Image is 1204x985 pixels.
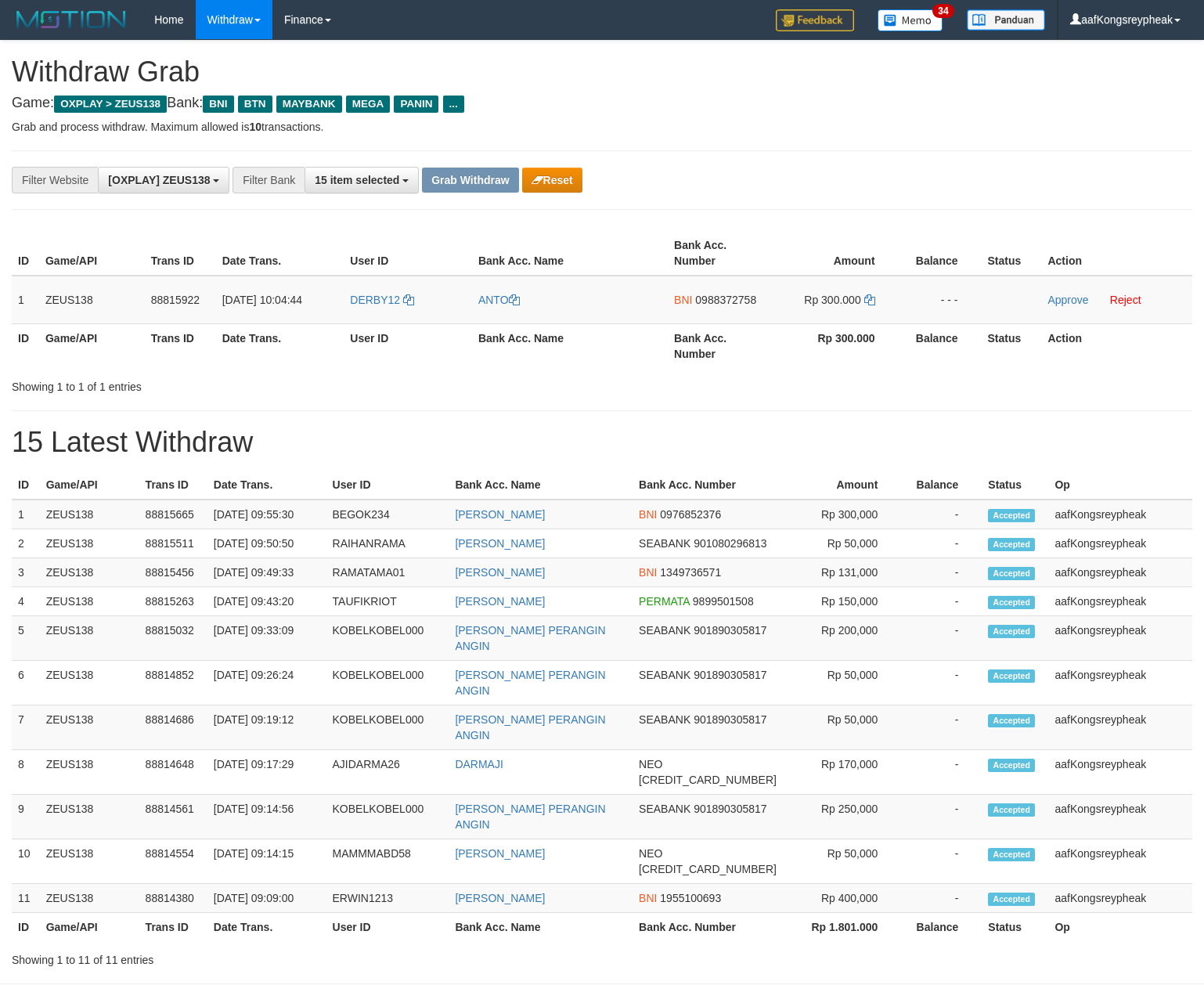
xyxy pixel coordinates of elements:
th: Rp 1.801.000 [783,913,901,942]
span: BNI [203,96,233,113]
td: 1 [12,276,39,324]
td: [DATE] 09:33:09 [207,616,326,661]
img: panduan.png [967,9,1045,31]
span: PANIN [394,96,438,113]
td: BEGOK234 [326,500,449,529]
td: 88815263 [139,587,207,616]
td: - [901,616,982,661]
td: - [901,587,982,616]
td: ZEUS138 [40,587,139,616]
span: [OXPLAY] ZEUS138 [108,174,210,186]
th: Bank Acc. Name [472,231,668,276]
th: Bank Acc. Name [449,913,633,942]
th: Date Trans. [207,913,326,942]
td: 88814686 [139,705,207,750]
th: User ID [326,913,449,942]
span: Accepted [988,803,1035,817]
a: [PERSON_NAME] [455,892,545,904]
th: Game/API [39,323,145,368]
td: RAIHANRAMA [326,529,449,558]
span: Accepted [988,848,1035,861]
span: OXPLAY > ZEUS138 [54,96,167,113]
img: Feedback.jpg [776,9,854,31]
td: 88814852 [139,661,207,705]
td: - [901,884,982,913]
th: Trans ID [139,913,207,942]
span: Accepted [988,625,1035,638]
h1: Withdraw Grab [12,56,1192,88]
th: Action [1041,323,1192,368]
th: Balance [899,231,982,276]
td: 8 [12,750,40,795]
span: Copy 9899501508 to clipboard [693,595,754,608]
td: ZEUS138 [40,661,139,705]
td: - [901,705,982,750]
td: 3 [12,558,40,587]
span: MAYBANK [276,96,342,113]
th: ID [12,231,39,276]
span: MEGA [346,96,391,113]
button: [OXPLAY] ZEUS138 [98,167,229,193]
a: Reject [1110,294,1141,306]
td: Rp 50,000 [783,529,901,558]
a: [PERSON_NAME] [455,566,545,579]
button: Grab Withdraw [422,168,518,193]
span: BTN [238,96,272,113]
th: Amount [783,471,901,500]
td: aafKongsreypheak [1048,839,1192,884]
a: Copy 300000 to clipboard [864,294,875,306]
td: - [901,661,982,705]
th: Game/API [40,471,139,500]
td: - [901,795,982,839]
th: Amount [773,231,899,276]
th: ID [12,471,40,500]
span: PERMATA [639,595,690,608]
span: Accepted [988,538,1035,551]
td: 88815665 [139,500,207,529]
span: BNI [639,566,657,579]
div: Showing 1 to 1 of 1 entries [12,373,490,395]
a: DARMAJI [455,758,503,770]
th: ID [12,323,39,368]
td: [DATE] 09:14:56 [207,795,326,839]
td: ZEUS138 [40,529,139,558]
span: 15 item selected [315,174,399,186]
th: Rp 300.000 [773,323,899,368]
td: 88814554 [139,839,207,884]
td: 6 [12,661,40,705]
td: 7 [12,705,40,750]
td: Rp 300,000 [783,500,901,529]
button: 15 item selected [305,167,419,193]
th: Bank Acc. Number [633,471,783,500]
span: Accepted [988,509,1035,522]
td: [DATE] 09:50:50 [207,529,326,558]
th: Status [982,913,1048,942]
span: SEABANK [639,713,690,726]
td: ZEUS138 [40,839,139,884]
td: [DATE] 09:14:15 [207,839,326,884]
th: Status [982,231,1042,276]
td: ZEUS138 [40,750,139,795]
td: - [901,529,982,558]
span: BNI [674,294,692,306]
td: KOBELKOBEL000 [326,795,449,839]
a: [PERSON_NAME] [455,537,545,550]
th: ID [12,913,40,942]
th: User ID [344,323,472,368]
span: Copy 901080296813 to clipboard [694,537,766,550]
span: Accepted [988,567,1035,580]
td: ZEUS138 [39,276,145,324]
td: ZEUS138 [40,884,139,913]
th: Status [982,323,1042,368]
td: aafKongsreypheak [1048,661,1192,705]
span: Copy 1955100693 to clipboard [660,892,721,904]
td: Rp 50,000 [783,661,901,705]
td: aafKongsreypheak [1048,558,1192,587]
td: ZEUS138 [40,795,139,839]
td: MAMMMABD58 [326,839,449,884]
td: ZEUS138 [40,616,139,661]
th: User ID [326,471,449,500]
p: Grab and process withdraw. Maximum allowed is transactions. [12,119,1192,135]
td: [DATE] 09:49:33 [207,558,326,587]
span: Accepted [988,759,1035,772]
